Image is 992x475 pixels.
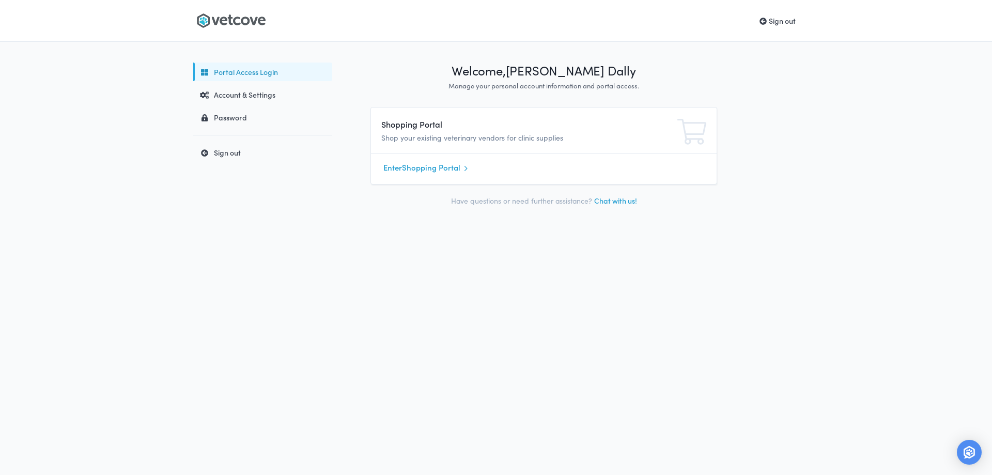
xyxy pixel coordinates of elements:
div: Password [195,112,327,122]
p: Manage your personal account information and portal access. [370,81,717,91]
div: Open Intercom Messenger [957,440,982,465]
div: Account & Settings [195,89,327,100]
div: Sign out [195,147,327,158]
a: Sign out [760,16,796,26]
h1: Welcome, [PERSON_NAME] Dally [370,63,717,79]
a: EnterShopping Portal [383,160,704,176]
p: Have questions or need further assistance? [370,195,717,207]
a: Portal Access Login [193,63,332,81]
a: Sign out [193,143,332,162]
a: Chat with us! [594,195,637,206]
a: Password [193,108,332,127]
div: Portal Access Login [195,67,327,77]
p: Shop your existing veterinary vendors for clinic supplies [381,132,598,144]
a: Account & Settings [193,85,332,104]
h4: Shopping Portal [381,118,598,130]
